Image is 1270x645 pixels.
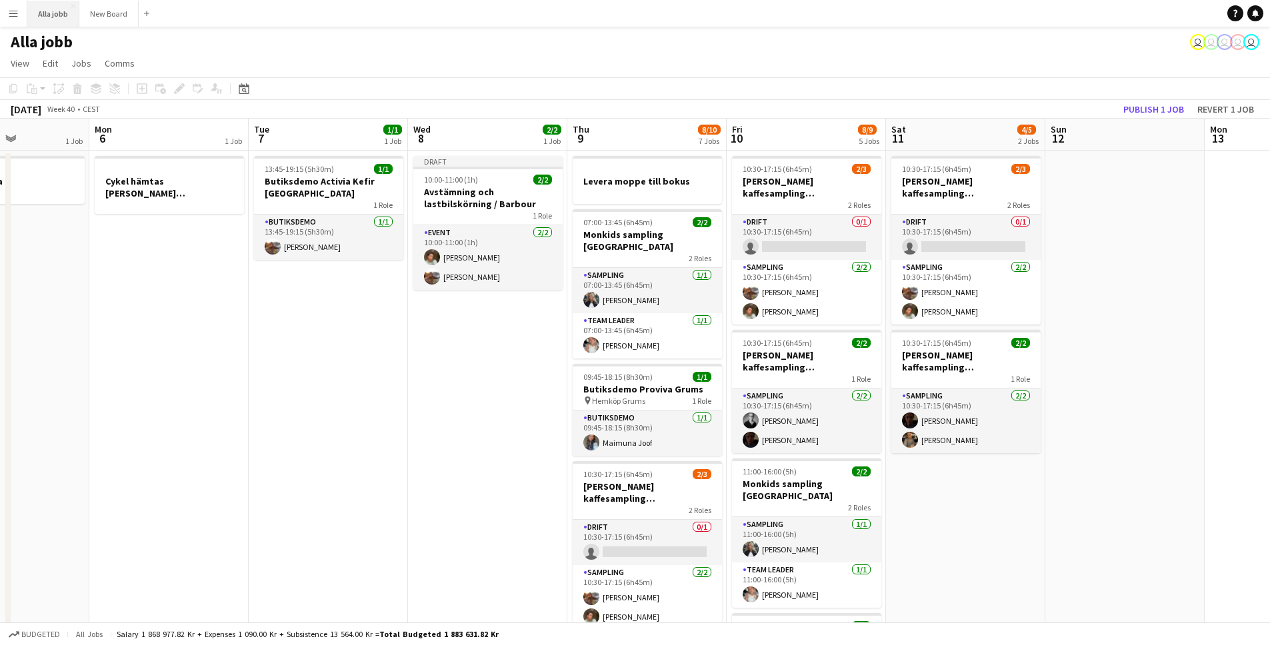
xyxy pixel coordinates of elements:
[1243,34,1259,50] app-user-avatar: August Löfgren
[743,338,812,348] span: 10:30-17:15 (6h45m)
[852,164,871,174] span: 2/3
[573,268,722,313] app-card-role: Sampling1/107:00-13:45 (6h45m)[PERSON_NAME]
[571,131,589,146] span: 9
[1051,123,1067,135] span: Sun
[83,104,100,114] div: CEST
[858,125,877,135] span: 8/9
[732,330,881,453] app-job-card: 10:30-17:15 (6h45m)2/2[PERSON_NAME] kaffesampling [GEOGRAPHIC_DATA]1 RoleSampling2/210:30-17:15 (...
[902,164,971,174] span: 10:30-17:15 (6h45m)
[1210,123,1227,135] span: Mon
[71,57,91,69] span: Jobs
[693,217,711,227] span: 2/2
[225,136,242,146] div: 1 Job
[573,313,722,358] app-card-role: Team Leader1/107:00-13:45 (6h45m)[PERSON_NAME]
[730,131,743,146] span: 10
[732,156,881,324] app-job-card: 10:30-17:15 (6h45m)2/3[PERSON_NAME] kaffesampling [GEOGRAPHIC_DATA]2 RolesDrift0/110:30-17:15 (6h...
[573,209,722,358] app-job-card: 07:00-13:45 (6h45m)2/2Monkids sampling [GEOGRAPHIC_DATA]2 RolesSampling1/107:00-13:45 (6h45m)[PER...
[732,349,881,373] h3: [PERSON_NAME] kaffesampling [GEOGRAPHIC_DATA]
[373,200,393,210] span: 1 Role
[852,621,871,631] span: 1/1
[95,175,244,199] h3: Cykel hämtas [PERSON_NAME] [GEOGRAPHIC_DATA]
[413,123,431,135] span: Wed
[891,330,1041,453] div: 10:30-17:15 (6h45m)2/2[PERSON_NAME] kaffesampling [GEOGRAPHIC_DATA]1 RoleSampling2/210:30-17:15 (...
[592,396,645,406] span: Hemköp Grums
[573,123,589,135] span: Thu
[73,629,105,639] span: All jobs
[7,627,62,642] button: Budgeted
[93,131,112,146] span: 6
[413,186,563,210] h3: Avstämning och lastbilskörning / Barbour
[732,260,881,324] app-card-role: Sampling2/210:30-17:15 (6h45m)[PERSON_NAME][PERSON_NAME]
[851,374,871,384] span: 1 Role
[891,388,1041,453] app-card-role: Sampling2/210:30-17:15 (6h45m)[PERSON_NAME][PERSON_NAME]
[254,123,269,135] span: Tue
[891,215,1041,260] app-card-role: Drift0/110:30-17:15 (6h45m)
[689,253,711,263] span: 2 Roles
[891,349,1041,373] h3: [PERSON_NAME] kaffesampling [GEOGRAPHIC_DATA]
[65,136,83,146] div: 1 Job
[743,164,812,174] span: 10:30-17:15 (6h45m)
[11,57,29,69] span: View
[852,466,871,476] span: 2/2
[533,175,552,185] span: 2/2
[891,260,1041,324] app-card-role: Sampling2/210:30-17:15 (6h45m)[PERSON_NAME][PERSON_NAME]
[573,383,722,395] h3: Butiksdemo Proviva Grums
[848,200,871,210] span: 2 Roles
[1208,131,1227,146] span: 13
[699,136,720,146] div: 7 Jobs
[852,338,871,348] span: 2/2
[384,136,401,146] div: 1 Job
[889,131,906,146] span: 11
[254,215,403,260] app-card-role: Butiksdemo1/113:45-19:15 (5h30m)[PERSON_NAME]
[66,55,97,72] a: Jobs
[583,372,653,382] span: 09:45-18:15 (8h30m)
[1011,338,1030,348] span: 2/2
[891,123,906,135] span: Sat
[27,1,79,27] button: Alla jobb
[1017,125,1036,135] span: 4/5
[411,131,431,146] span: 8
[1049,131,1067,146] span: 12
[732,517,881,562] app-card-role: Sampling1/111:00-16:00 (5h)[PERSON_NAME]
[254,175,403,199] h3: Butiksdemo Activia Kefir [GEOGRAPHIC_DATA]
[95,156,244,214] app-job-card: Cykel hämtas [PERSON_NAME] [GEOGRAPHIC_DATA]
[1018,136,1039,146] div: 2 Jobs
[573,410,722,456] app-card-role: Butiksdemo1/109:45-18:15 (8h30m)Maimuna Joof
[743,621,812,631] span: 12:45-18:15 (5h30m)
[698,125,721,135] span: 8/10
[732,458,881,608] app-job-card: 11:00-16:00 (5h)2/2Monkids sampling [GEOGRAPHIC_DATA]2 RolesSampling1/111:00-16:00 (5h)[PERSON_NA...
[117,629,499,639] div: Salary 1 868 977.82 kr + Expenses 1 090.00 kr + Subsistence 13 564.00 kr =
[533,211,552,221] span: 1 Role
[379,629,499,639] span: Total Budgeted 1 883 631.82 kr
[693,469,711,479] span: 2/3
[1192,101,1259,118] button: Revert 1 job
[573,480,722,504] h3: [PERSON_NAME] kaffesampling [GEOGRAPHIC_DATA]
[1230,34,1246,50] app-user-avatar: Emil Hasselberg
[383,125,402,135] span: 1/1
[732,388,881,453] app-card-role: Sampling2/210:30-17:15 (6h45m)[PERSON_NAME][PERSON_NAME]
[732,123,743,135] span: Fri
[1007,200,1030,210] span: 2 Roles
[573,364,722,456] app-job-card: 09:45-18:15 (8h30m)1/1Butiksdemo Proviva Grums Hemköp Grums1 RoleButiksdemo1/109:45-18:15 (8h30m)...
[732,215,881,260] app-card-role: Drift0/110:30-17:15 (6h45m)
[37,55,63,72] a: Edit
[1118,101,1189,118] button: Publish 1 job
[413,225,563,290] app-card-role: Event2/210:00-11:00 (1h)[PERSON_NAME][PERSON_NAME]
[732,562,881,608] app-card-role: Team Leader1/111:00-16:00 (5h)[PERSON_NAME]
[891,156,1041,324] div: 10:30-17:15 (6h45m)2/3[PERSON_NAME] kaffesampling [GEOGRAPHIC_DATA]2 RolesDrift0/110:30-17:15 (6h...
[859,136,879,146] div: 5 Jobs
[891,175,1041,199] h3: [PERSON_NAME] kaffesampling [GEOGRAPHIC_DATA]
[413,156,563,167] div: Draft
[693,372,711,382] span: 1/1
[732,478,881,502] h3: Monkids sampling [GEOGRAPHIC_DATA]
[95,123,112,135] span: Mon
[11,32,73,52] h1: Alla jobb
[1190,34,1206,50] app-user-avatar: Stina Dahl
[583,469,653,479] span: 10:30-17:15 (6h45m)
[848,502,871,512] span: 2 Roles
[573,461,722,630] app-job-card: 10:30-17:15 (6h45m)2/3[PERSON_NAME] kaffesampling [GEOGRAPHIC_DATA]2 RolesDrift0/110:30-17:15 (6h...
